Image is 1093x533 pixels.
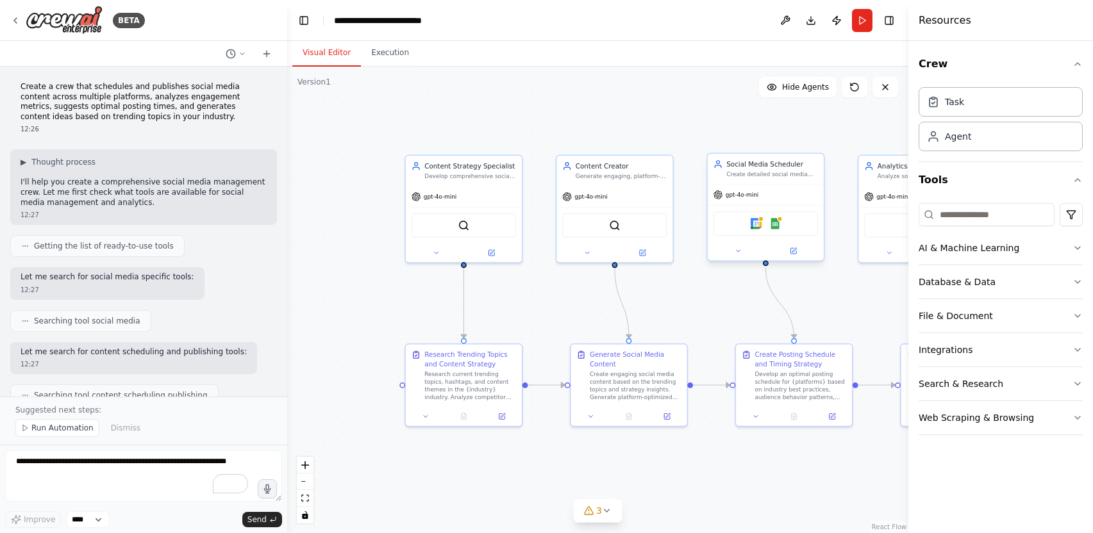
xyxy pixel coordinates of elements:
[104,419,147,437] button: Dismiss
[590,371,681,401] div: Create engaging social media content based on the trending topics and strategy insights. Generate...
[726,160,818,169] div: Social Media Scheduler
[5,511,61,528] button: Improve
[424,161,516,171] div: Content Strategy Specialist
[21,177,267,208] p: I'll help you create a comprehensive social media management crew. Let me first check what tools ...
[15,419,99,437] button: Run Automation
[21,359,247,369] div: 12:27
[21,347,247,357] p: Let me search for content scheduling and publishing tools:
[34,241,174,251] span: Getting the list of ready-to-use tools
[528,381,565,390] g: Edge from 351daf0d-12be-4fea-9fa0-e1138b01cd5f to a99cda46-7d9f-407b-b245-f14266d331dc
[919,198,1083,445] div: Tools
[726,191,758,199] span: gpt-4o-mini
[590,350,681,368] div: Generate Social Media Content
[945,95,964,108] div: Task
[15,405,272,415] p: Suggested next steps:
[297,507,313,523] button: toggle interactivity
[424,173,516,181] div: Develop comprehensive social media content strategies by researching trending topics in {industry...
[880,12,898,29] button: Hide right sidebar
[21,210,267,220] div: 12:27
[919,231,1083,265] button: AI & Machine Learning
[21,124,267,134] div: 12:26
[405,155,522,263] div: Content Strategy SpecialistDevelop comprehensive social media content strategies by researching t...
[919,82,1083,161] div: Crew
[609,411,649,422] button: No output available
[31,157,96,167] span: Thought process
[486,411,519,422] button: Open in side panel
[755,350,846,368] div: Create Posting Schedule and Timing Strategy
[21,285,194,295] div: 12:27
[706,155,824,263] div: Social Media SchedulerCreate detailed social media posting schedules and suggest optimal posting ...
[576,161,667,171] div: Content Creator
[5,450,282,502] textarea: To enrich screen reader interactions, please activate Accessibility in Grammarly extension settings
[258,479,277,498] button: Click to speak your automation idea
[751,218,762,229] img: Google Calendar
[816,411,849,422] button: Open in side panel
[113,13,145,28] div: BETA
[858,381,895,390] g: Edge from 6f5a76bd-9fbf-4302-9d86-b40eebcc04ff to 40dd457b-bee3-4fb1-9dd9-85d0d173757f
[247,514,267,525] span: Send
[556,155,674,263] div: Content CreatorGenerate engaging, platform-optimized social media content including captions, has...
[919,367,1083,400] button: Search & Research
[221,46,251,61] button: Switch to previous chat
[242,512,282,527] button: Send
[878,161,969,171] div: Analytics Specialist
[31,423,94,433] span: Run Automation
[292,40,361,67] button: Visual Editor
[334,14,465,27] nav: breadcrumb
[26,6,103,35] img: Logo
[111,423,140,433] span: Dismiss
[34,390,208,400] span: Searching tool content scheduling publishing
[919,265,1083,299] button: Database & Data
[767,245,820,257] button: Open in side panel
[735,343,853,427] div: Create Posting Schedule and Timing StrategyDevelop an optimal posting schedule for {platforms} ba...
[761,268,799,338] g: Edge from e8df6052-3b2a-4493-8fea-a67467f38b4f to 6f5a76bd-9fbf-4302-9d86-b40eebcc04ff
[459,268,469,338] g: Edge from ede6057c-4a60-43b6-b198-e64cef30b251 to 351daf0d-12be-4fea-9fa0-e1138b01cd5f
[297,457,313,523] div: React Flow controls
[297,457,313,473] button: zoom in
[878,173,969,181] div: Analyze social media engagement metrics, identify high-performing content types, track audience g...
[774,411,813,422] button: No output available
[21,82,267,122] p: Create a crew that schedules and publishes social media content across multiple platforms, analyz...
[295,12,313,29] button: Hide left sidebar
[919,13,971,28] h4: Resources
[919,333,1083,366] button: Integrations
[945,130,971,143] div: Agent
[21,272,194,283] p: Let me search for social media specific tools:
[424,193,456,201] span: gpt-4o-mini
[424,350,516,368] div: Research Trending Topics and Content Strategy
[34,316,140,326] span: Searching tool social media
[570,343,688,427] div: Generate Social Media ContentCreate engaging social media content based on the trending topics an...
[610,268,634,338] g: Edge from 94c1f3a7-6642-4c1b-b946-d01fbc5b463e to a99cda46-7d9f-407b-b245-f14266d331dc
[444,411,483,422] button: No output available
[596,504,602,517] span: 3
[872,523,906,530] a: React Flow attribution
[297,490,313,507] button: fit view
[424,371,516,401] div: Research current trending topics, hashtags, and content themes in the {industry} industry. Analyz...
[405,343,522,427] div: Research Trending Topics and Content StrategyResearch current trending topics, hashtags, and cont...
[297,473,313,490] button: zoom out
[919,162,1083,198] button: Tools
[24,514,55,525] span: Improve
[297,77,331,87] div: Version 1
[858,155,976,263] div: Analytics SpecialistAnalyze social media engagement metrics, identify high-performing content typ...
[919,299,1083,332] button: File & Document
[919,46,1083,82] button: Crew
[21,157,96,167] button: ▶Thought process
[609,220,621,231] img: SerperDevTool
[919,401,1083,434] button: Web Scraping & Browsing
[726,171,818,179] div: Create detailed social media posting schedules and suggest optimal posting times for {platforms} ...
[615,247,669,259] button: Open in side panel
[574,193,607,201] span: gpt-4o-mini
[755,371,846,401] div: Develop an optimal posting schedule for {platforms} based on industry best practices, audience be...
[693,381,730,390] g: Edge from a99cda46-7d9f-407b-b245-f14266d331dc to 6f5a76bd-9fbf-4302-9d86-b40eebcc04ff
[21,157,26,167] span: ▶
[651,411,683,422] button: Open in side panel
[458,220,470,231] img: SerperDevTool
[465,247,518,259] button: Open in side panel
[782,82,829,92] span: Hide Agents
[256,46,277,61] button: Start a new chat
[576,173,667,181] div: Generate engaging, platform-optimized social media content including captions, hashtags, and cont...
[769,218,781,229] img: Google Sheets
[759,77,837,97] button: Hide Agents
[876,193,909,201] span: gpt-4o-mini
